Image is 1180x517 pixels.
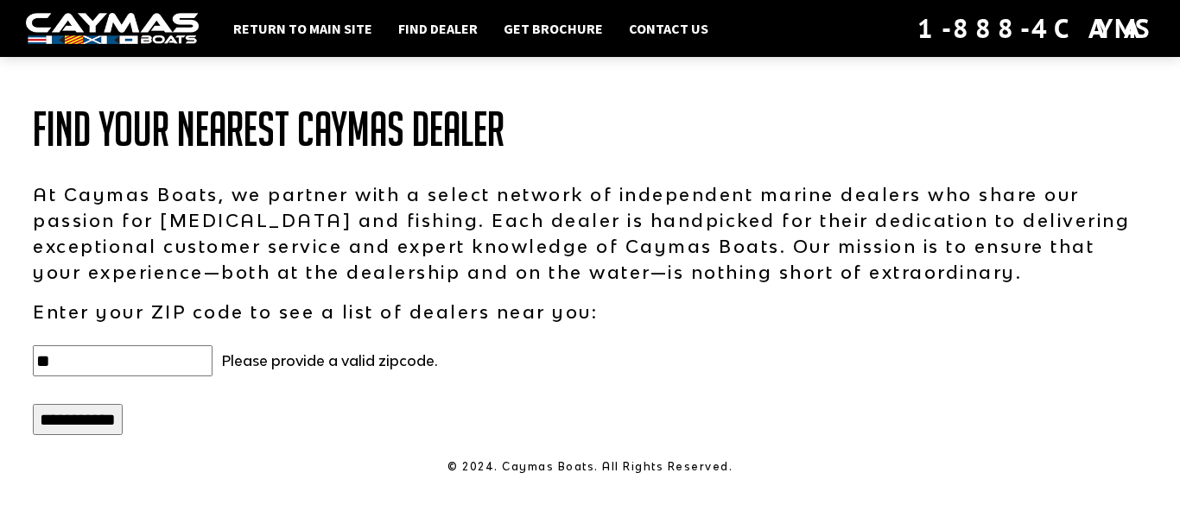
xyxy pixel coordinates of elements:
a: Return to main site [225,17,381,40]
img: white-logo-c9c8dbefe5ff5ceceb0f0178aa75bf4bb51f6bca0971e226c86eb53dfe498488.png [26,13,199,45]
div: 1-888-4CAYMAS [917,9,1154,47]
a: Get Brochure [495,17,612,40]
h1: Find Your Nearest Caymas Dealer [33,104,1147,155]
p: © 2024. Caymas Boats. All Rights Reserved. [33,459,1147,475]
p: At Caymas Boats, we partner with a select network of independent marine dealers who share our pas... [33,181,1147,285]
label: Please provide a valid zipcode. [221,350,438,371]
p: Enter your ZIP code to see a list of dealers near you: [33,299,1147,325]
a: Contact Us [620,17,717,40]
a: Find Dealer [390,17,486,40]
